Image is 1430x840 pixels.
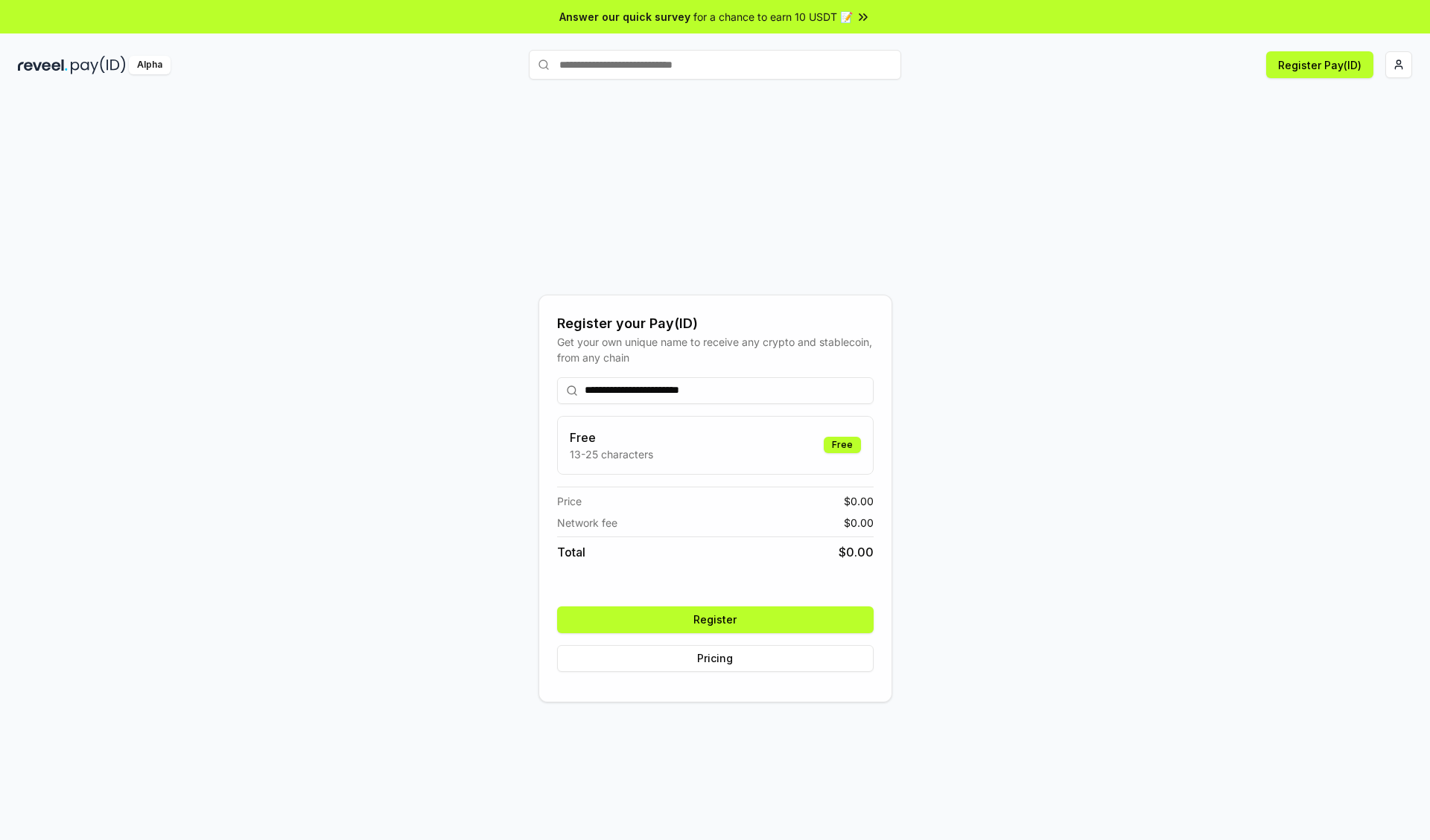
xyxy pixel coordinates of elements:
[557,493,582,509] span: Price
[1266,51,1373,78] button: Register Pay(ID)
[557,606,874,633] button: Register
[557,515,617,530] span: Network fee
[844,493,874,509] span: $ 0.00
[570,429,653,446] h3: Free
[559,9,690,25] span: Answer our quick survey
[557,645,874,672] button: Pricing
[557,313,874,334] div: Register your Pay(ID)
[557,334,874,365] div: Get your own unique name to receive any crypto and stablecoin, from any chain
[844,515,874,530] span: $ 0.00
[824,437,861,453] div: Free
[129,56,171,74] div: Alpha
[570,446,653,462] p: 13-25 characters
[71,56,126,74] img: pay_id
[839,543,874,561] span: $ 0.00
[693,9,853,25] span: for a chance to earn 10 USDT 📝
[557,543,585,561] span: Total
[18,56,68,74] img: reveel_dark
